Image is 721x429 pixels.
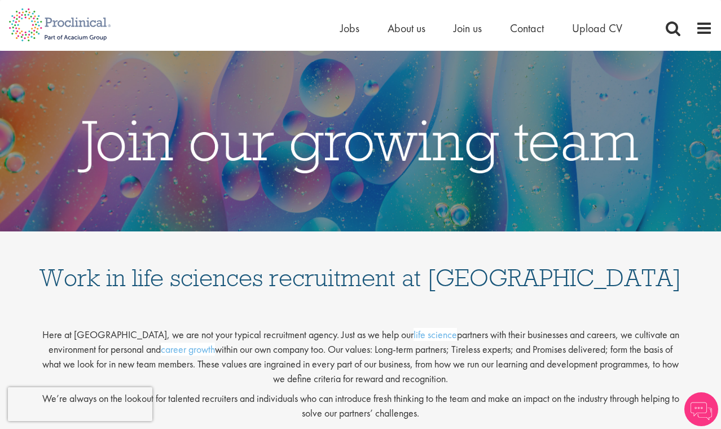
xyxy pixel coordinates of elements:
p: We’re always on the lookout for talented recruiters and individuals who can introduce fresh think... [39,391,682,420]
h1: Work in life sciences recruitment at [GEOGRAPHIC_DATA] [39,243,682,290]
a: career growth [161,343,215,356]
img: Chatbot [684,392,718,426]
a: Contact [510,21,544,36]
a: About us [388,21,425,36]
a: Upload CV [572,21,622,36]
a: Join us [454,21,482,36]
iframe: reCAPTCHA [8,387,152,421]
a: Jobs [340,21,359,36]
a: life science [414,328,457,341]
p: Here at [GEOGRAPHIC_DATA], we are not your typical recruitment agency. Just as we help our partne... [39,318,682,386]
